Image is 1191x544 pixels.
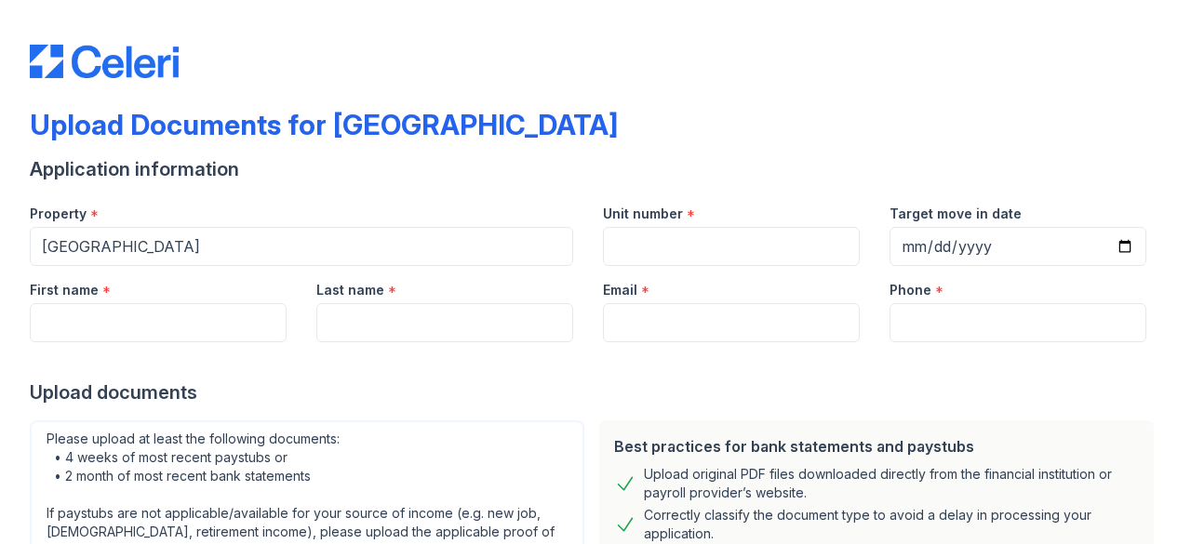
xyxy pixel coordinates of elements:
img: CE_Logo_Blue-a8612792a0a2168367f1c8372b55b34899dd931a85d93a1a3d3e32e68fde9ad4.png [30,45,179,78]
div: Upload Documents for [GEOGRAPHIC_DATA] [30,108,618,141]
div: Application information [30,156,1161,182]
label: Target move in date [890,205,1022,223]
div: Best practices for bank statements and paystubs [614,435,1139,458]
label: Phone [890,281,931,299]
label: Unit number [603,205,683,223]
label: Email [603,281,637,299]
div: Upload documents [30,379,1161,405]
label: Property [30,205,87,223]
label: Last name [316,281,384,299]
label: First name [30,281,99,299]
div: Upload original PDF files downloaded directly from the financial institution or payroll provider’... [644,465,1139,502]
div: Correctly classify the document type to avoid a delay in processing your application. [644,506,1139,543]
